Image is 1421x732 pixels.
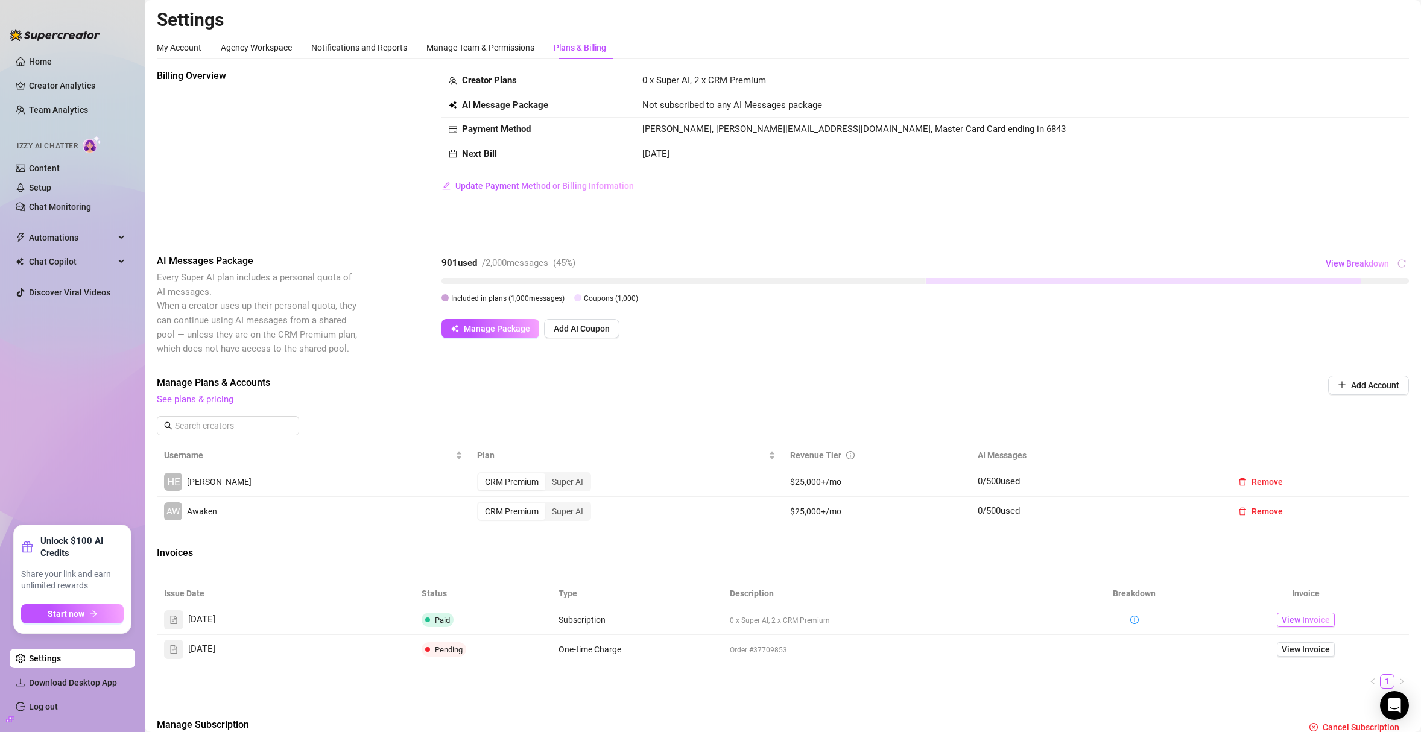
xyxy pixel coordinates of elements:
th: Invoice [1203,582,1409,605]
span: team [449,77,457,85]
span: Update Payment Method or Billing Information [455,181,634,191]
a: 1 [1381,675,1394,688]
button: Update Payment Method or Billing Information [441,176,635,195]
button: Remove [1229,472,1293,491]
div: segmented control [477,472,591,491]
span: Awaken [187,506,217,516]
button: Add AI Coupon [544,319,619,338]
td: $25,000+/mo [783,467,970,497]
span: calendar [449,150,457,158]
span: right [1398,678,1405,685]
span: edit [442,181,451,190]
a: Log out [29,702,58,711]
span: Not subscribed to any AI Messages package [642,98,822,113]
span: file-text [169,616,178,624]
span: Pending [435,645,463,654]
span: Share your link and earn unlimited rewards [21,569,124,592]
th: Plan [470,444,783,467]
span: file-text [169,645,178,654]
a: Creator Analytics [29,76,125,95]
a: Chat Monitoring [29,202,91,212]
span: Username [164,449,453,462]
span: Invoices [157,546,359,560]
th: Status [414,582,552,605]
span: 0 x Super AI, 2 x CRM Premium [730,616,830,625]
span: Download Desktop App [29,678,117,687]
span: delete [1238,507,1247,516]
a: Discover Viral Videos [29,288,110,297]
span: Paid [435,616,450,625]
a: Setup [29,183,51,192]
li: 1 [1380,674,1394,689]
span: Remove [1252,506,1283,516]
div: My Account [157,41,201,54]
strong: 901 used [441,257,477,268]
button: left [1366,674,1380,689]
span: [DATE] [188,642,215,657]
span: info-circle [846,451,855,459]
span: Order #37709853 [730,646,787,654]
h2: Settings [157,8,1409,31]
span: Included in plans ( 1,000 messages) [451,294,565,303]
span: Every Super AI plan includes a personal quota of AI messages. When a creator uses up their person... [157,272,357,354]
li: Next Page [1394,674,1409,689]
li: Previous Page [1366,674,1380,689]
div: Open Intercom Messenger [1380,691,1409,720]
img: AI Chatter [83,136,101,153]
span: Revenue Tier [790,450,841,460]
img: logo-BBDzfeDw.svg [10,29,100,41]
strong: AI Message Package [462,99,548,110]
span: Izzy AI Chatter [17,140,78,152]
span: plus [1338,380,1346,389]
span: search [164,421,172,430]
a: See plans & pricing [157,394,233,405]
span: Plan [477,449,766,462]
button: Remove [1229,502,1293,521]
span: reload [1397,259,1406,268]
td: $25,000+/mo [783,497,970,526]
span: thunderbolt [16,233,25,242]
a: Settings [29,654,61,663]
span: delete [1238,478,1247,486]
a: Content [29,163,60,173]
span: info-circle [1130,616,1139,624]
th: Description [723,582,1066,605]
span: Coupons ( 1,000 ) [584,294,638,303]
a: View Invoice [1277,642,1335,657]
th: Username [157,444,470,467]
span: Start now [48,609,84,619]
span: Remove [1252,477,1283,487]
strong: Unlock $100 AI Credits [40,535,124,559]
a: Home [29,57,52,66]
span: Add AI Coupon [554,324,610,333]
span: Manage Subscription [157,718,479,732]
a: Team Analytics [29,105,88,115]
div: Super AI [545,503,590,520]
span: View Invoice [1282,613,1330,626]
strong: Next Bill [462,148,497,159]
th: Issue Date [157,582,414,605]
span: View Invoice [1282,643,1330,656]
strong: Creator Plans [462,75,517,86]
span: Automations [29,228,115,247]
button: right [1394,674,1409,689]
div: segmented control [477,502,591,521]
span: [DATE] [188,613,215,627]
span: Cancel Subscription [1323,722,1399,732]
span: AI Messages Package [157,254,359,268]
div: Super AI [545,473,590,490]
span: Billing Overview [157,69,359,83]
span: [PERSON_NAME], [PERSON_NAME][EMAIL_ADDRESS][DOMAIN_NAME], Master Card Card ending in 6843 [642,124,1066,134]
span: [PERSON_NAME] [187,477,252,487]
span: left [1369,678,1376,685]
span: credit-card [449,125,457,134]
td: 0 x Super AI, 2 x CRM Premium [723,605,1066,635]
span: 0 x Super AI, 2 x CRM Premium [642,75,766,86]
button: View Breakdown [1325,254,1390,273]
span: Chat Copilot [29,252,115,271]
span: build [6,715,14,724]
span: 0 / 500 used [978,505,1020,516]
span: / 2,000 messages [482,257,548,268]
button: Manage Package [441,319,539,338]
div: Agency Workspace [221,41,292,54]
